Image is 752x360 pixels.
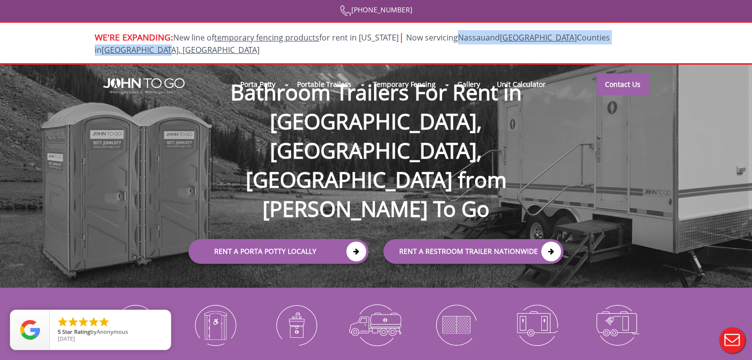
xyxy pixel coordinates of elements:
a: Unit Calculator [489,74,554,95]
img: ADA-Accessible-Units-icon_N.png [183,299,248,351]
a: [GEOGRAPHIC_DATA], [GEOGRAPHIC_DATA] [102,44,260,55]
img: Portable-Toilets-icon_N.png [102,299,168,351]
a: Gallery [449,74,489,95]
li:  [98,316,110,328]
button: Live Chat [713,320,752,360]
img: Review Rating [20,320,40,340]
span: WE'RE EXPANDING: [95,31,173,43]
li:  [88,316,100,328]
a: Nassau [458,32,486,43]
img: Portable-Sinks-icon_N.png [263,299,329,351]
a: rent a RESTROOM TRAILER Nationwide [383,239,564,264]
span: Anonymous [97,328,128,335]
li:  [57,316,69,328]
span: | [399,30,404,43]
li:  [67,316,79,328]
a: Porta Potty [232,74,284,95]
span: by [58,329,163,336]
a: [GEOGRAPHIC_DATA] [500,32,577,43]
img: Temporary-Fencing-cion_N.png [423,299,489,351]
a: [PHONE_NUMBER] [340,5,413,14]
img: Shower-Trailers-icon_N.png [584,299,650,351]
li:  [77,316,89,328]
img: Restroom-Trailers-icon_N.png [504,299,569,351]
h1: Bathroom Trailers For Rent in [GEOGRAPHIC_DATA], [GEOGRAPHIC_DATA], [GEOGRAPHIC_DATA] from [PERSO... [179,46,573,224]
a: Rent a Porta Potty Locally [188,239,369,264]
a: temporary fencing products [214,32,319,43]
img: JOHN to go [103,78,185,94]
span: Star Rating [62,328,90,335]
span: Now servicing and Counties in [95,32,610,55]
img: Waste-Services-icon_N.png [343,299,409,351]
a: Contact Us [597,74,649,95]
span: New line of for rent in [US_STATE] [95,32,610,55]
span: [DATE] [58,335,75,342]
a: Temporary Fencing [365,74,444,95]
a: Portable Trailers [289,74,359,95]
span: 5 [58,328,61,335]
